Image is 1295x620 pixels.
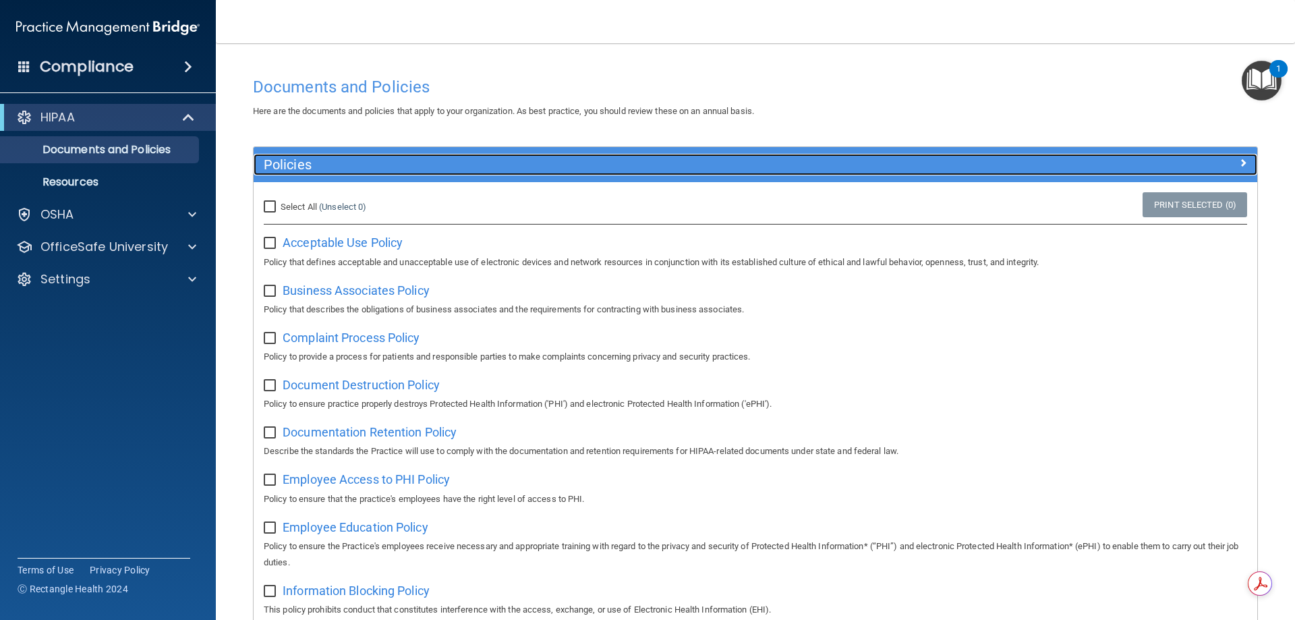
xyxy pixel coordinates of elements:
[283,520,428,534] span: Employee Education Policy
[16,109,196,125] a: HIPAA
[9,175,193,189] p: Resources
[264,349,1247,365] p: Policy to provide a process for patients and responsible parties to make complaints concerning pr...
[18,582,128,596] span: Ⓒ Rectangle Health 2024
[264,491,1247,507] p: Policy to ensure that the practice's employees have the right level of access to PHI.
[264,254,1247,271] p: Policy that defines acceptable and unacceptable use of electronic devices and network resources i...
[1143,192,1247,217] a: Print Selected (0)
[264,157,996,172] h5: Policies
[283,283,430,298] span: Business Associates Policy
[16,206,196,223] a: OSHA
[283,425,457,439] span: Documentation Retention Policy
[1276,69,1281,86] div: 1
[283,472,450,486] span: Employee Access to PHI Policy
[281,202,317,212] span: Select All
[283,235,403,250] span: Acceptable Use Policy
[16,271,196,287] a: Settings
[40,271,90,287] p: Settings
[264,154,1247,175] a: Policies
[16,239,196,255] a: OfficeSafe University
[1062,524,1279,578] iframe: Drift Widget Chat Controller
[253,78,1258,96] h4: Documents and Policies
[264,396,1247,412] p: Policy to ensure practice properly destroys Protected Health Information ('PHI') and electronic P...
[264,538,1247,571] p: Policy to ensure the Practice's employees receive necessary and appropriate training with regard ...
[264,202,279,213] input: Select All (Unselect 0)
[319,202,366,212] a: (Unselect 0)
[283,331,420,345] span: Complaint Process Policy
[40,206,74,223] p: OSHA
[16,14,200,41] img: PMB logo
[264,302,1247,318] p: Policy that describes the obligations of business associates and the requirements for contracting...
[40,109,75,125] p: HIPAA
[264,443,1247,459] p: Describe the standards the Practice will use to comply with the documentation and retention requi...
[283,584,430,598] span: Information Blocking Policy
[40,239,168,255] p: OfficeSafe University
[253,106,754,116] span: Here are the documents and policies that apply to your organization. As best practice, you should...
[283,378,440,392] span: Document Destruction Policy
[90,563,150,577] a: Privacy Policy
[18,563,74,577] a: Terms of Use
[9,143,193,157] p: Documents and Policies
[40,57,134,76] h4: Compliance
[1242,61,1282,101] button: Open Resource Center, 1 new notification
[264,602,1247,618] p: This policy prohibits conduct that constitutes interference with the access, exchange, or use of ...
